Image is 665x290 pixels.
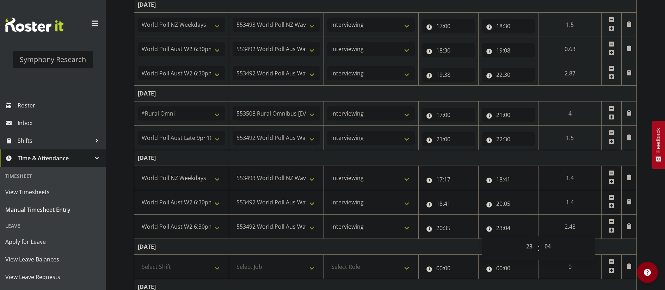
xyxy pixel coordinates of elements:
td: [DATE] [134,150,637,166]
a: View Timesheets [2,183,104,201]
input: Click to select... [422,108,475,122]
td: 1.4 [538,190,602,215]
input: Click to select... [482,68,535,82]
input: Click to select... [482,43,535,57]
input: Click to select... [422,132,475,146]
span: Inbox [18,118,102,128]
td: 0 [538,255,602,279]
input: Click to select... [422,43,475,57]
input: Click to select... [482,132,535,146]
td: 2.48 [538,215,602,239]
span: Apply for Leave [5,236,100,247]
input: Click to select... [422,172,475,186]
td: 1.5 [538,13,602,37]
img: help-xxl-2.png [644,269,651,276]
div: Leave [2,218,104,233]
input: Click to select... [422,221,475,235]
input: Click to select... [482,221,535,235]
span: Shifts [18,135,92,146]
input: Click to select... [482,197,535,211]
span: View Leave Requests [5,272,100,282]
input: Click to select... [482,108,535,122]
td: 1.4 [538,166,602,190]
input: Click to select... [482,19,535,33]
td: 1.5 [538,126,602,150]
span: Roster [18,100,102,111]
span: Feedback [655,128,661,153]
span: : [537,239,540,257]
input: Click to select... [482,172,535,186]
div: Timesheet [2,169,104,183]
td: [DATE] [134,86,637,101]
div: Symphony Research [20,54,86,65]
a: Manual Timesheet Entry [2,201,104,218]
td: 4 [538,101,602,126]
span: Manual Timesheet Entry [5,204,100,215]
input: Click to select... [422,197,475,211]
input: Click to select... [422,261,475,275]
td: [DATE] [134,239,637,255]
span: Time & Attendance [18,153,92,163]
button: Feedback - Show survey [652,121,665,169]
span: View Leave Balances [5,254,100,265]
input: Click to select... [482,261,535,275]
a: Apply for Leave [2,233,104,251]
a: View Leave Balances [2,251,104,268]
td: 2.87 [538,61,602,86]
input: Click to select... [422,68,475,82]
input: Click to select... [422,19,475,33]
td: 0.63 [538,37,602,61]
img: Rosterit website logo [5,18,63,32]
a: View Leave Requests [2,268,104,286]
span: View Timesheets [5,187,100,197]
